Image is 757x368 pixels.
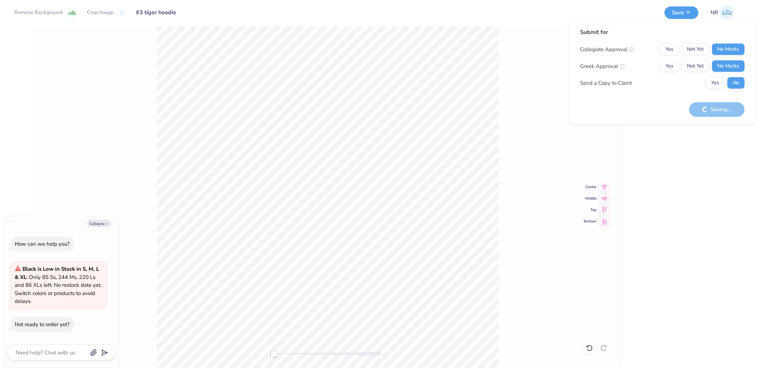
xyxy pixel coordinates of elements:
div: Greek Approval [580,62,625,70]
div: Not ready to order yet? [15,321,70,328]
button: Yes [660,60,679,72]
span: Middle [584,196,597,201]
button: No Marks [712,60,744,72]
button: Collapse [87,220,111,227]
span: Center [584,184,597,190]
button: Yes [660,44,679,55]
span: : Only 85 Ss, 244 Ms, 220 Ls and 86 XLs left. No restock date yet. Switch colors or products to a... [15,265,102,305]
input: Untitled Design [130,5,183,20]
span: Top [584,207,597,213]
img: Natalie Rivera [720,5,734,20]
button: Yes [706,77,724,89]
span: NR [711,9,718,17]
div: Collegiate Approval [580,45,634,54]
button: No Marks [712,44,744,55]
button: Not Yet [682,44,709,55]
div: How can we help you? [15,240,70,247]
button: Save [664,6,698,19]
button: Not Yet [682,60,709,72]
div: Submit for [580,28,744,36]
span: Bottom [584,219,597,224]
a: NR [707,5,737,20]
div: Send a Copy to Client [580,79,632,87]
button: No [727,77,744,89]
strong: Black is Low in Stock in S, M, L & XL [15,265,99,281]
div: Accessibility label [271,350,278,357]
